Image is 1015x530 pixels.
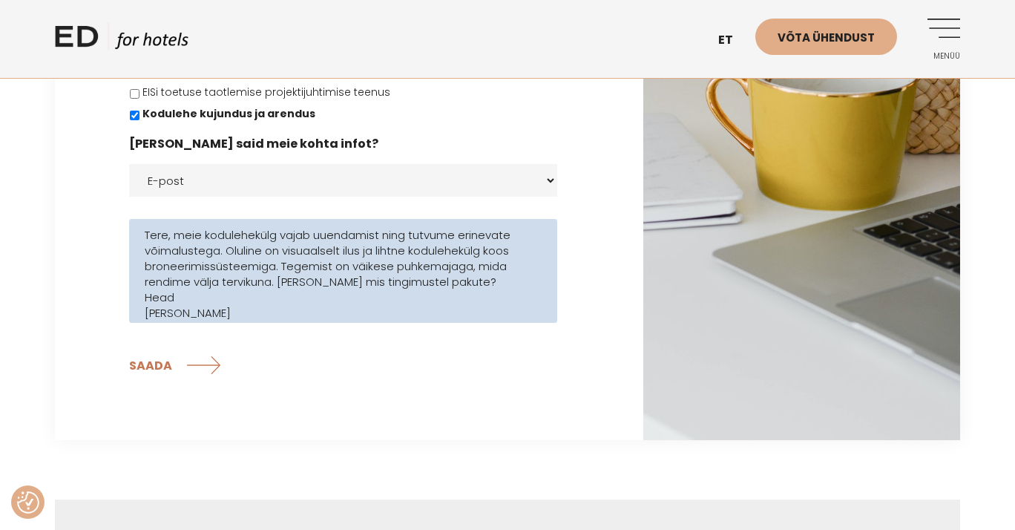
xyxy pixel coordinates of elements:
[142,85,390,100] label: EISi toetuse taotlemise projektijuhtimise teenus
[711,22,755,59] a: et
[55,22,188,59] a: ED HOTELS
[17,491,39,514] img: Revisit consent button
[755,19,897,55] a: Võta ühendust
[129,347,224,384] input: SAADA
[919,52,960,61] span: Menüü
[142,106,315,122] label: Kodulehe kujundus ja arendus
[129,137,378,152] label: [PERSON_NAME] said meie kohta infot?
[17,491,39,514] button: Nõusolekueelistused
[919,19,960,59] a: Menüü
